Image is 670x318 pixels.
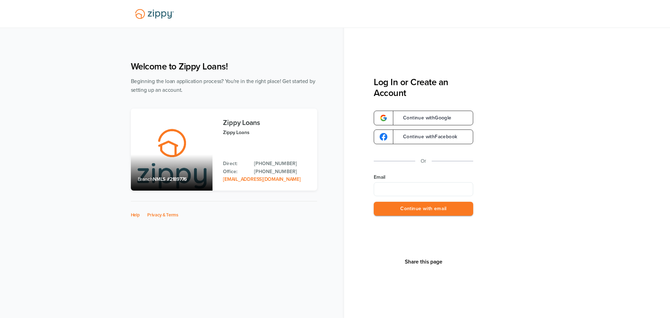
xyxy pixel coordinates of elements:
a: google-logoContinue withGoogle [374,111,473,125]
span: NMLS #2189776 [153,176,187,182]
a: google-logoContinue withFacebook [374,130,473,144]
p: Zippy Loans [223,128,310,136]
a: Privacy & Terms [147,212,178,218]
span: Continue with Google [396,116,452,120]
button: Share This Page [403,258,445,265]
a: Direct Phone: 512-975-2947 [254,160,310,168]
h1: Welcome to Zippy Loans! [131,61,317,72]
label: Email [374,174,473,181]
h3: Zippy Loans [223,119,310,127]
button: Continue with email [374,202,473,216]
a: Office Phone: 512-975-2947 [254,168,310,176]
p: Or [421,157,426,165]
h3: Log In or Create an Account [374,77,473,98]
a: Help [131,212,140,218]
img: google-logo [380,114,387,122]
span: Continue with Facebook [396,134,457,139]
img: Lender Logo [131,6,178,22]
p: Office: [223,168,247,176]
a: Email Address: zippyguide@zippymh.com [223,176,300,182]
img: google-logo [380,133,387,141]
input: Email Address [374,182,473,196]
p: Direct: [223,160,247,168]
span: Branch [138,176,153,182]
span: Beginning the loan application process? You're in the right place! Get started by setting up an a... [131,78,315,93]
